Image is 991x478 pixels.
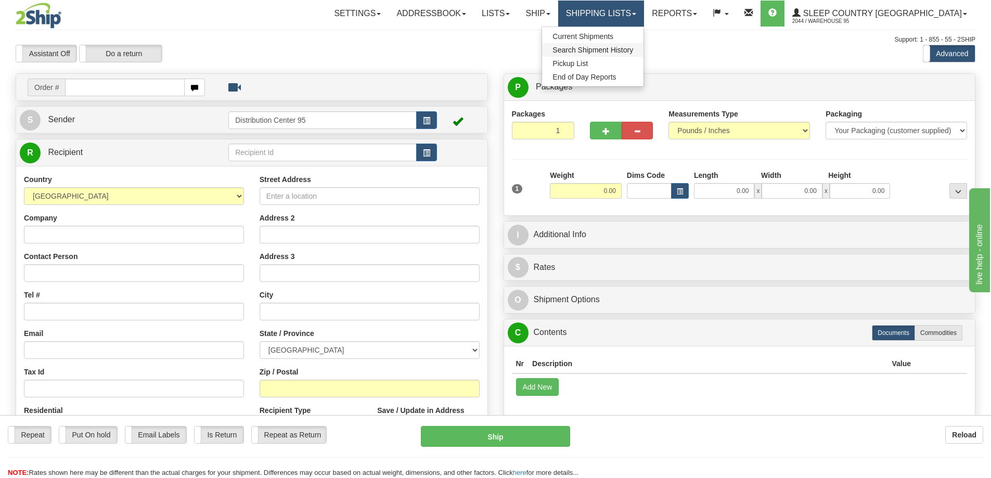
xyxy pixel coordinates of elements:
span: Recipient [48,148,83,157]
button: Reload [945,426,983,444]
a: R Recipient [20,142,205,163]
a: CContents [508,322,972,343]
a: Ship [518,1,558,27]
label: Company [24,213,57,223]
a: Sleep Country [GEOGRAPHIC_DATA] 2044 / Warehouse 95 [784,1,975,27]
a: Addressbook [389,1,474,27]
a: Reports [644,1,705,27]
th: Value [887,354,915,373]
iframe: chat widget [967,186,990,292]
span: S [20,110,41,131]
label: Residential [24,405,63,416]
label: Weight [550,170,574,180]
label: Put On hold [59,427,117,443]
a: Current Shipments [542,30,643,43]
label: Is Return [195,427,243,443]
span: x [822,183,830,199]
a: IAdditional Info [508,224,972,246]
label: Save / Update in Address Book [377,405,479,426]
label: Height [828,170,851,180]
div: Support: 1 - 855 - 55 - 2SHIP [16,35,975,44]
a: here [513,469,526,476]
span: C [508,322,529,343]
input: Recipient Id [228,144,417,161]
div: live help - online [8,6,96,19]
label: State / Province [260,328,314,339]
input: Enter a location [260,187,480,205]
span: x [754,183,762,199]
label: Email Labels [125,427,186,443]
a: $Rates [508,257,972,278]
label: Measurements Type [668,109,738,119]
span: Current Shipments [552,32,613,41]
label: Recipient Type [260,405,311,416]
span: Packages [536,82,572,91]
a: P Packages [508,76,972,98]
label: Packaging [826,109,862,119]
th: Nr [512,354,529,373]
span: End of Day Reports [552,73,616,81]
a: Shipping lists [558,1,644,27]
span: I [508,225,529,246]
a: OShipment Options [508,289,972,311]
a: Lists [474,1,518,27]
label: Contact Person [24,251,78,262]
label: Address 3 [260,251,295,262]
label: Zip / Postal [260,367,299,377]
span: Sleep Country [GEOGRAPHIC_DATA] [801,9,962,18]
label: Width [761,170,781,180]
span: 1 [512,184,523,193]
th: Description [528,354,887,373]
div: ... [949,183,967,199]
a: S Sender [20,109,228,131]
button: Add New [516,378,559,396]
a: Pickup List [542,57,643,70]
label: Street Address [260,174,311,185]
a: Search Shipment History [542,43,643,57]
label: Commodities [915,325,962,341]
span: Sender [48,115,75,124]
label: Tax Id [24,367,44,377]
label: Tel # [24,290,40,300]
b: Reload [952,431,976,439]
span: Order # [28,79,65,96]
label: Address 2 [260,213,295,223]
label: Country [24,174,52,185]
span: P [508,77,529,98]
a: Settings [326,1,389,27]
a: End of Day Reports [542,70,643,84]
label: Email [24,328,43,339]
label: Do a return [80,45,162,62]
label: Repeat as Return [252,427,326,443]
label: Documents [872,325,915,341]
label: City [260,290,273,300]
img: logo2044.jpg [16,3,61,29]
label: Assistant Off [16,45,76,62]
label: Advanced [923,45,975,62]
span: NOTE: [8,469,29,476]
span: $ [508,257,529,278]
span: Search Shipment History [552,46,633,54]
input: Sender Id [228,111,417,129]
span: 2044 / Warehouse 95 [792,16,870,27]
span: Pickup List [552,59,588,68]
button: Ship [421,426,570,447]
label: Packages [512,109,546,119]
label: Length [694,170,718,180]
span: R [20,143,41,163]
span: O [508,290,529,311]
label: Repeat [8,427,51,443]
label: Dims Code [627,170,665,180]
